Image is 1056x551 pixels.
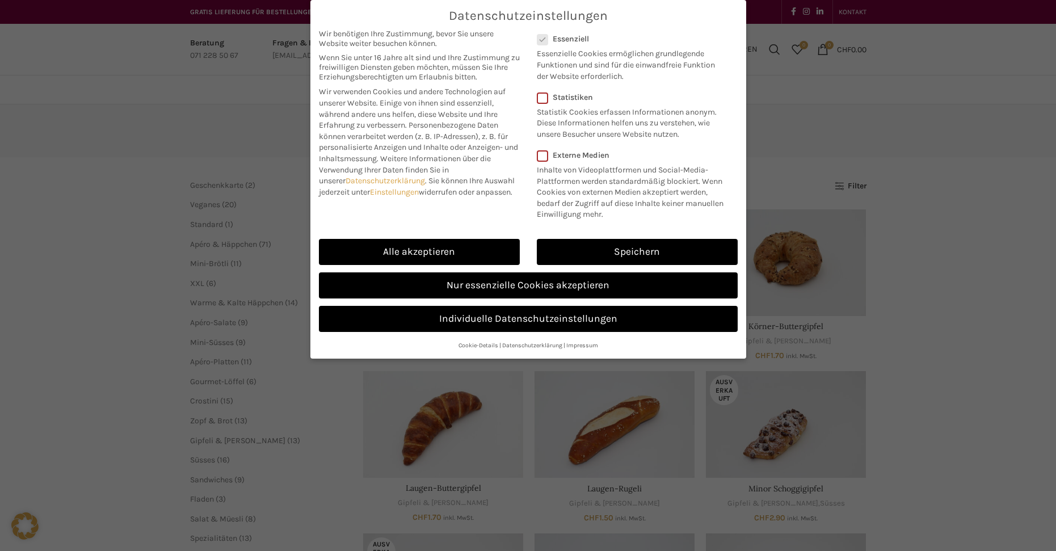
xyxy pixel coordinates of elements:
[319,272,738,298] a: Nur essenzielle Cookies akzeptieren
[566,342,598,349] a: Impressum
[319,120,518,163] span: Personenbezogene Daten können verarbeitet werden (z. B. IP-Adressen), z. B. für personalisierte A...
[537,150,730,160] label: Externe Medien
[458,342,498,349] a: Cookie-Details
[537,34,723,44] label: Essenziell
[537,239,738,265] a: Speichern
[319,306,738,332] a: Individuelle Datenschutzeinstellungen
[537,92,723,102] label: Statistiken
[346,176,425,186] a: Datenschutzerklärung
[319,29,520,48] span: Wir benötigen Ihre Zustimmung, bevor Sie unsere Website weiter besuchen können.
[319,176,515,197] span: Sie können Ihre Auswahl jederzeit unter widerrufen oder anpassen.
[319,239,520,265] a: Alle akzeptieren
[319,53,520,82] span: Wenn Sie unter 16 Jahre alt sind und Ihre Zustimmung zu freiwilligen Diensten geben möchten, müss...
[319,87,506,130] span: Wir verwenden Cookies und andere Technologien auf unserer Website. Einige von ihnen sind essenzie...
[502,342,562,349] a: Datenschutzerklärung
[537,102,723,140] p: Statistik Cookies erfassen Informationen anonym. Diese Informationen helfen uns zu verstehen, wie...
[370,187,419,197] a: Einstellungen
[319,154,491,186] span: Weitere Informationen über die Verwendung Ihrer Daten finden Sie in unserer .
[537,160,730,220] p: Inhalte von Videoplattformen und Social-Media-Plattformen werden standardmäßig blockiert. Wenn Co...
[537,44,723,82] p: Essenzielle Cookies ermöglichen grundlegende Funktionen und sind für die einwandfreie Funktion de...
[449,9,608,23] span: Datenschutzeinstellungen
